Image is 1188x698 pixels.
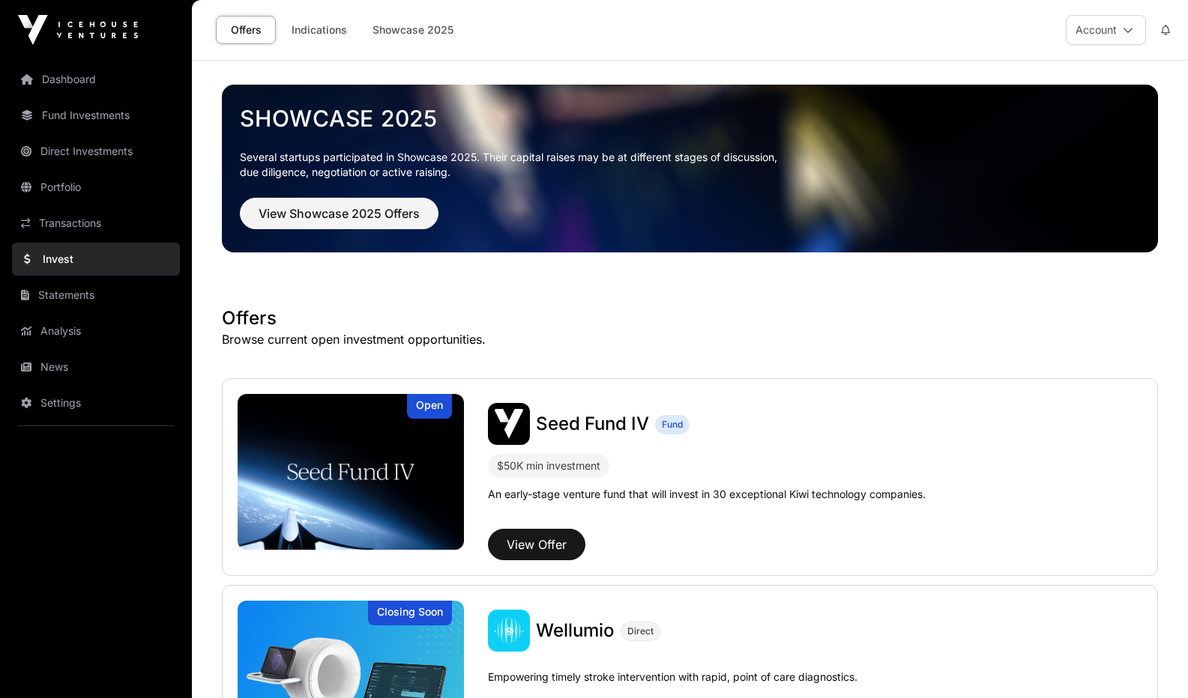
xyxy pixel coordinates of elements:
img: Seed Fund IV [488,403,530,445]
button: Account [1066,15,1146,45]
span: View Showcase 2025 Offers [259,204,420,222]
p: Several startups participated in Showcase 2025. Their capital raises may be at different stages o... [240,150,1140,180]
iframe: Chat Widget [1113,626,1188,698]
button: View Showcase 2025 Offers [240,198,438,229]
img: Icehouse Ventures Logo [18,15,138,45]
p: An early-stage venture fund that will invest in 30 exceptional Kiwi technology companies. [488,487,926,502]
a: Analysis [12,315,180,348]
img: Wellumio [488,610,530,652]
h1: Offers [222,306,1158,330]
a: Showcase 2025 [363,16,463,44]
a: Invest [12,243,180,276]
span: Wellumio [536,619,615,641]
a: Showcase 2025 [240,105,1140,132]
div: Open [407,394,452,419]
a: Settings [12,386,180,419]
span: Seed Fund IV [536,413,649,434]
a: Offers [216,16,276,44]
div: Closing Soon [368,601,452,625]
a: News [12,350,180,383]
a: Transactions [12,207,180,240]
a: Seed Fund IVOpen [238,394,464,550]
button: View Offer [488,529,585,560]
a: Indications [282,16,357,44]
div: $50K min investment [497,457,600,475]
img: Showcase 2025 [222,85,1158,252]
a: Statements [12,279,180,312]
span: Direct [627,625,654,637]
a: Portfolio [12,171,180,204]
a: Direct Investments [12,135,180,168]
img: Seed Fund IV [238,394,464,550]
a: View Showcase 2025 Offers [240,213,438,228]
p: Browse current open investment opportunities. [222,330,1158,348]
div: $50K min investment [488,454,609,478]
a: Seed Fund IV [536,412,649,436]
a: Fund Investments [12,99,180,132]
span: Fund [662,419,683,431]
a: Dashboard [12,63,180,96]
a: Wellumio [536,619,615,643]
